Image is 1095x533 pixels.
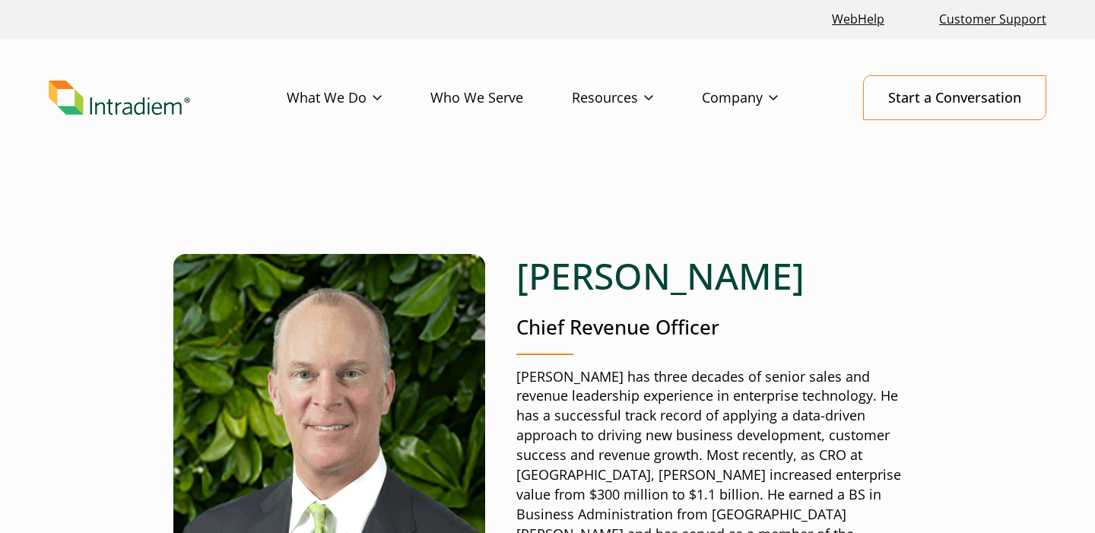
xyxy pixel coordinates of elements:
[826,3,890,36] a: Link opens in a new window
[572,76,702,120] a: Resources
[49,81,190,116] img: Intradiem
[430,76,572,120] a: Who We Serve
[516,313,922,341] p: Chief Revenue Officer
[287,76,430,120] a: What We Do
[863,75,1046,120] a: Start a Conversation
[933,3,1052,36] a: Customer Support
[702,76,827,120] a: Company
[516,254,922,298] h1: [PERSON_NAME]
[49,81,287,116] a: Link to homepage of Intradiem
